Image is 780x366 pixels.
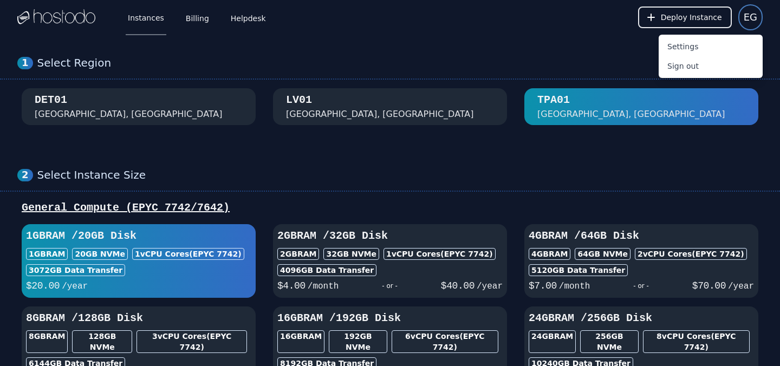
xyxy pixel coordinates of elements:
button: 2GBRAM /32GB Disk2GBRAM32GB NVMe1vCPU Cores(EPYC 7742)4096GB Data Transfer$4.00/month- or -$40.00... [273,224,507,298]
div: General Compute (EPYC 7742/7642) [17,200,763,215]
h3: 2GB RAM / 32 GB Disk [277,228,503,244]
div: 6 vCPU Cores (EPYC 7742) [392,330,498,353]
div: 256 GB NVMe [580,330,638,353]
div: 4096 GB Data Transfer [277,264,376,276]
img: Logo [17,9,95,25]
div: Select Instance Size [37,168,763,182]
span: /month [308,282,339,291]
span: /month [559,282,590,291]
button: Settings [659,37,763,56]
span: $ 70.00 [692,280,726,291]
div: LV01 [286,93,312,108]
div: [GEOGRAPHIC_DATA], [GEOGRAPHIC_DATA] [537,108,725,121]
div: 64 GB NVMe [575,248,630,260]
div: 192 GB NVMe [329,330,387,353]
div: 4GB RAM [529,248,570,260]
div: - or - [339,278,440,293]
h3: 16GB RAM / 192 GB Disk [277,311,503,326]
button: Sign out [659,56,763,76]
span: /year [62,282,88,291]
span: EG [744,10,757,25]
button: TPA01 [GEOGRAPHIC_DATA], [GEOGRAPHIC_DATA] [524,88,758,125]
span: $ 20.00 [26,280,60,291]
div: 24GB RAM [529,330,576,353]
div: 3 vCPU Cores (EPYC 7742) [136,330,247,353]
button: Deploy Instance [638,6,732,28]
div: 3072 GB Data Transfer [26,264,125,276]
h3: 1GB RAM / 20 GB Disk [26,228,251,244]
div: TPA01 [537,93,570,108]
div: 2 vCPU Cores (EPYC 7742) [635,248,747,260]
div: 1 vCPU Cores (EPYC 7742) [383,248,496,260]
span: $ 40.00 [441,280,474,291]
div: [GEOGRAPHIC_DATA], [GEOGRAPHIC_DATA] [35,108,223,121]
button: 4GBRAM /64GB Disk4GBRAM64GB NVMe2vCPU Cores(EPYC 7742)5120GB Data Transfer$7.00/month- or -$70.00... [524,224,758,298]
button: 1GBRAM /20GB Disk1GBRAM20GB NVMe1vCPU Cores(EPYC 7742)3072GB Data Transfer$20.00/year [22,224,256,298]
div: 2 [17,169,33,181]
h3: 8GB RAM / 128 GB Disk [26,311,251,326]
button: LV01 [GEOGRAPHIC_DATA], [GEOGRAPHIC_DATA] [273,88,507,125]
div: 128 GB NVMe [72,330,132,353]
span: /year [477,282,503,291]
span: /year [728,282,754,291]
div: 8 vCPU Cores (EPYC 7742) [643,330,750,353]
h3: 24GB RAM / 256 GB Disk [529,311,754,326]
button: DET01 [GEOGRAPHIC_DATA], [GEOGRAPHIC_DATA] [22,88,256,125]
div: 20 GB NVMe [72,248,128,260]
div: Select Region [37,56,763,70]
div: 5120 GB Data Transfer [529,264,628,276]
div: [GEOGRAPHIC_DATA], [GEOGRAPHIC_DATA] [286,108,474,121]
div: 32 GB NVMe [323,248,379,260]
div: 8GB RAM [26,330,68,353]
button: User menu [738,4,763,30]
div: 1 [17,57,33,69]
div: 16GB RAM [277,330,324,353]
div: 1GB RAM [26,248,68,260]
span: $ 7.00 [529,280,557,291]
div: 1 vCPU Cores (EPYC 7742) [132,248,244,260]
div: DET01 [35,93,67,108]
span: $ 4.00 [277,280,305,291]
h3: 4GB RAM / 64 GB Disk [529,228,754,244]
div: - or - [590,278,692,293]
div: 2GB RAM [277,248,319,260]
span: Deploy Instance [661,12,722,23]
